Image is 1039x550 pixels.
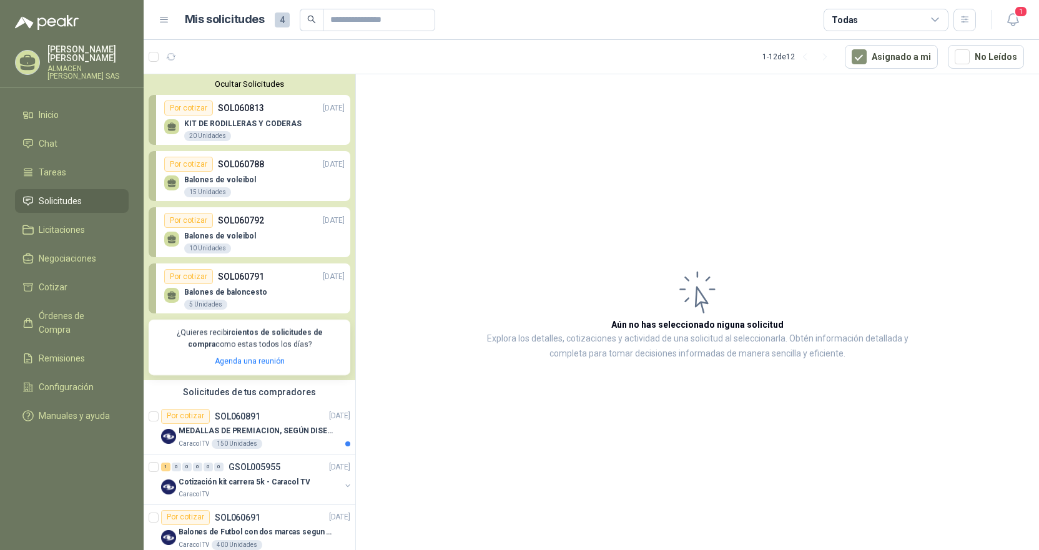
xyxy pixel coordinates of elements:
[218,214,264,227] p: SOL060792
[184,175,256,184] p: Balones de voleibol
[15,275,129,299] a: Cotizar
[15,15,79,30] img: Logo peakr
[15,304,129,341] a: Órdenes de Compra
[179,476,310,488] p: Cotización kit carrera 5k - Caracol TV
[762,47,835,67] div: 1 - 12 de 12
[161,479,176,494] img: Company Logo
[218,270,264,283] p: SOL060791
[164,213,213,228] div: Por cotizar
[39,351,85,365] span: Remisiones
[188,328,323,349] b: cientos de solicitudes de compra
[215,357,285,366] a: Agenda una reunión
[323,215,345,227] p: [DATE]
[161,429,176,444] img: Company Logo
[161,409,210,424] div: Por cotizar
[215,412,260,421] p: SOL060891
[275,12,290,27] span: 4
[149,263,350,313] a: Por cotizarSOL060791[DATE] Balones de baloncesto5 Unidades
[329,461,350,473] p: [DATE]
[845,45,938,69] button: Asignado a mi
[193,463,202,471] div: 0
[47,45,129,62] p: [PERSON_NAME] [PERSON_NAME]
[39,194,82,208] span: Solicitudes
[179,439,209,449] p: Caracol TV
[184,131,231,141] div: 20 Unidades
[39,409,110,423] span: Manuales y ayuda
[39,309,117,336] span: Órdenes de Compra
[611,318,784,331] h3: Aún no has seleccionado niguna solicitud
[149,95,350,145] a: Por cotizarSOL060813[DATE] KIT DE RODILLERAS Y CODERAS20 Unidades
[179,425,334,437] p: MEDALLAS DE PREMIACION, SEGÚN DISEÑO ADJUNTO(ADJUNTAR COTIZACION EN SU FORMATO
[185,11,265,29] h1: Mis solicitudes
[329,511,350,523] p: [DATE]
[172,463,181,471] div: 0
[47,65,129,80] p: ALMACEN [PERSON_NAME] SAS
[144,74,355,380] div: Ocultar SolicitudesPor cotizarSOL060813[DATE] KIT DE RODILLERAS Y CODERAS20 UnidadesPor cotizarSO...
[481,331,914,361] p: Explora los detalles, cotizaciones y actividad de una solicitud al seleccionarla. Obtén informaci...
[204,463,213,471] div: 0
[149,151,350,201] a: Por cotizarSOL060788[DATE] Balones de voleibol15 Unidades
[323,159,345,170] p: [DATE]
[15,189,129,213] a: Solicitudes
[329,410,350,422] p: [DATE]
[212,540,262,550] div: 400 Unidades
[184,232,256,240] p: Balones de voleibol
[184,119,302,128] p: KIT DE RODILLERAS Y CODERAS
[149,207,350,257] a: Por cotizarSOL060792[DATE] Balones de voleibol10 Unidades
[149,79,350,89] button: Ocultar Solicitudes
[1014,6,1028,17] span: 1
[164,269,213,284] div: Por cotizar
[156,327,343,351] p: ¿Quieres recibir como estas todos los días?
[948,45,1024,69] button: No Leídos
[182,463,192,471] div: 0
[39,380,94,394] span: Configuración
[161,459,353,499] a: 1 0 0 0 0 0 GSOL005955[DATE] Company LogoCotización kit carrera 5k - Caracol TVCaracol TV
[39,165,66,179] span: Tareas
[164,157,213,172] div: Por cotizar
[161,463,170,471] div: 1
[15,218,129,242] a: Licitaciones
[39,137,57,150] span: Chat
[184,243,231,253] div: 10 Unidades
[832,13,858,27] div: Todas
[215,513,260,522] p: SOL060691
[184,288,267,297] p: Balones de baloncesto
[229,463,280,471] p: GSOL005955
[1002,9,1024,31] button: 1
[184,187,231,197] div: 15 Unidades
[323,271,345,283] p: [DATE]
[144,380,355,404] div: Solicitudes de tus compradores
[39,108,59,122] span: Inicio
[179,526,334,538] p: Balones de Futbol con dos marcas segun adjunto. Adjuntar cotizacion en su formato
[15,346,129,370] a: Remisiones
[214,463,224,471] div: 0
[179,540,209,550] p: Caracol TV
[164,101,213,115] div: Por cotizar
[39,223,85,237] span: Licitaciones
[323,102,345,114] p: [DATE]
[161,510,210,525] div: Por cotizar
[144,404,355,454] a: Por cotizarSOL060891[DATE] Company LogoMEDALLAS DE PREMIACION, SEGÚN DISEÑO ADJUNTO(ADJUNTAR COTI...
[307,15,316,24] span: search
[15,132,129,155] a: Chat
[161,530,176,545] img: Company Logo
[15,103,129,127] a: Inicio
[15,160,129,184] a: Tareas
[15,247,129,270] a: Negociaciones
[39,252,96,265] span: Negociaciones
[218,101,264,115] p: SOL060813
[15,375,129,399] a: Configuración
[39,280,67,294] span: Cotizar
[179,489,209,499] p: Caracol TV
[212,439,262,449] div: 150 Unidades
[184,300,227,310] div: 5 Unidades
[218,157,264,171] p: SOL060788
[15,404,129,428] a: Manuales y ayuda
